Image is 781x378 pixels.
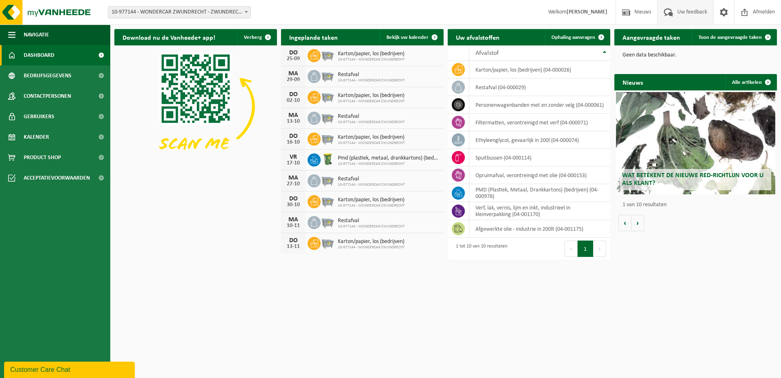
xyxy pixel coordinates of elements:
[469,202,610,220] td: verf, lak, vernis, lijm en inkt, industrieel in kleinverpakking (04-001170)
[551,35,595,40] span: Ophaling aanvragen
[386,35,428,40] span: Bekijk uw kalender
[24,45,54,65] span: Dashboard
[285,181,301,187] div: 27-10
[469,96,610,114] td: personenwagenbanden met en zonder velg (04-000061)
[285,91,301,98] div: DO
[623,52,769,58] p: Geen data beschikbaar.
[338,182,405,187] span: 10-977144 - WONDERCAR ZWIJNDRECHT
[285,202,301,208] div: 30-10
[469,131,610,149] td: ethyleenglycol, gevaarlijk in 200l (04-000074)
[285,244,301,250] div: 13-11
[545,29,609,45] a: Ophaling aanvragen
[631,215,644,231] button: Volgende
[338,176,405,182] span: Restafval
[475,50,499,56] span: Afvalstof
[448,29,508,45] h2: Uw afvalstoffen
[321,90,335,103] img: WB-2500-GAL-GY-01
[114,45,277,168] img: Download de VHEPlus App
[321,152,335,166] img: WB-0240-HPE-GN-50
[725,74,776,90] a: Alle artikelen
[338,57,405,62] span: 10-977144 - WONDERCAR ZWIJNDRECHT
[285,112,301,119] div: MA
[24,65,71,86] span: Bedrijfsgegevens
[338,162,440,166] span: 10-977144 - WONDERCAR ZWIJNDRECHT
[285,154,301,160] div: VR
[108,7,250,18] span: 10-977144 - WONDERCAR ZWIJNDRECHT - ZWIJNDRECHT
[469,166,610,184] td: opruimafval, verontreinigd met olie (04-000153)
[321,194,335,208] img: WB-2500-GAL-GY-01
[285,223,301,229] div: 10-11
[469,61,610,79] td: karton/papier, los (bedrijven) (04-000026)
[108,6,251,18] span: 10-977144 - WONDERCAR ZWIJNDRECHT - ZWIJNDRECHT
[338,141,405,146] span: 10-977144 - WONDERCAR ZWIJNDRECHT
[114,29,223,45] h2: Download nu de Vanheede+ app!
[338,218,405,224] span: Restafval
[321,69,335,83] img: WB-2500-GAL-GY-01
[24,25,49,45] span: Navigatie
[24,106,54,127] span: Gebruikers
[338,120,405,125] span: 10-977144 - WONDERCAR ZWIJNDRECHT
[338,78,405,83] span: 10-977144 - WONDERCAR ZWIJNDRECHT
[285,77,301,83] div: 29-09
[469,149,610,166] td: spuitbussen (04-000114)
[281,29,346,45] h2: Ingeplande taken
[452,240,507,258] div: 1 tot 10 van 10 resultaten
[338,99,405,104] span: 10-977144 - WONDERCAR ZWIJNDRECHT
[321,173,335,187] img: WB-2500-GAL-GY-01
[614,29,688,45] h2: Aangevraagde taken
[338,51,405,57] span: Karton/papier, los (bedrijven)
[338,155,440,162] span: Pmd (plastiek, metaal, drankkartons) (bedrijven)
[244,35,262,40] span: Verberg
[285,119,301,124] div: 13-10
[285,133,301,139] div: DO
[578,241,594,257] button: 1
[616,92,775,194] a: Wat betekent de nieuwe RED-richtlijn voor u als klant?
[380,29,443,45] a: Bekijk uw kalender
[338,113,405,120] span: Restafval
[24,127,49,147] span: Kalender
[338,197,405,203] span: Karton/papier, los (bedrijven)
[698,35,762,40] span: Toon de aangevraagde taken
[285,237,301,244] div: DO
[24,168,90,188] span: Acceptatievoorwaarden
[321,236,335,250] img: WB-2500-GAL-GY-01
[237,29,276,45] button: Verberg
[285,56,301,62] div: 25-09
[285,216,301,223] div: MA
[321,131,335,145] img: WB-2500-GAL-GY-01
[338,92,405,99] span: Karton/papier, los (bedrijven)
[285,175,301,181] div: MA
[622,172,763,187] span: Wat betekent de nieuwe RED-richtlijn voor u als klant?
[618,215,631,231] button: Vorige
[614,74,651,90] h2: Nieuws
[594,241,606,257] button: Next
[565,241,578,257] button: Previous
[338,203,405,208] span: 10-977144 - WONDERCAR ZWIJNDRECHT
[469,79,610,96] td: restafval (04-000029)
[321,48,335,62] img: WB-2500-GAL-GY-01
[469,114,610,131] td: filtermatten, verontreinigd met verf (04-000071)
[285,98,301,103] div: 02-10
[285,49,301,56] div: DO
[4,360,136,378] iframe: chat widget
[321,110,335,124] img: WB-2500-GAL-GY-01
[285,196,301,202] div: DO
[285,139,301,145] div: 16-10
[338,239,405,245] span: Karton/papier, los (bedrijven)
[285,70,301,77] div: MA
[338,72,405,78] span: Restafval
[24,86,71,106] span: Contactpersonen
[469,184,610,202] td: PMD (Plastiek, Metaal, Drankkartons) (bedrijven) (04-000978)
[692,29,776,45] a: Toon de aangevraagde taken
[567,9,607,15] strong: [PERSON_NAME]
[24,147,61,168] span: Product Shop
[338,134,405,141] span: Karton/papier, los (bedrijven)
[338,245,405,250] span: 10-977144 - WONDERCAR ZWIJNDRECHT
[321,215,335,229] img: WB-2500-GAL-GY-01
[338,224,405,229] span: 10-977144 - WONDERCAR ZWIJNDRECHT
[623,202,773,208] p: 1 van 10 resultaten
[285,160,301,166] div: 17-10
[469,220,610,238] td: afgewerkte olie - industrie in 200lt (04-001175)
